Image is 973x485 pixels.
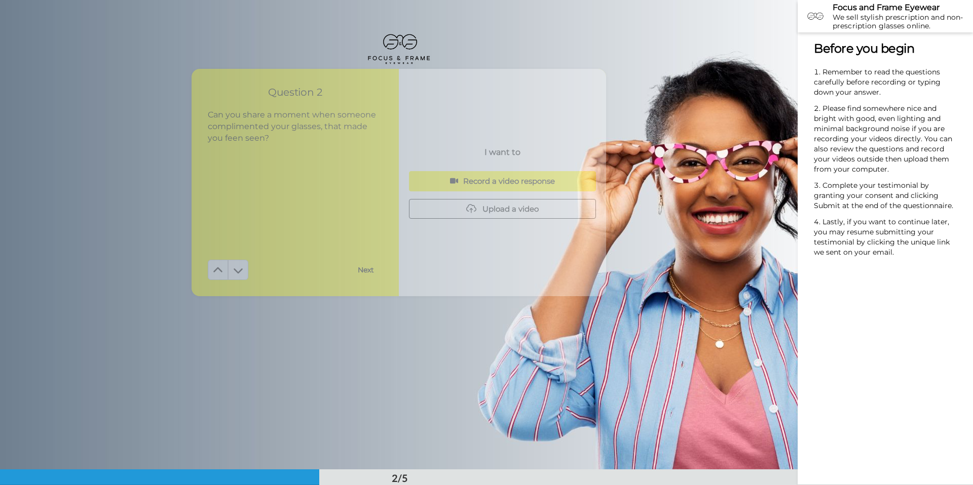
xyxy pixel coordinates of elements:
div: 2/5 [376,471,424,485]
span: Remember to read the questions carefully before recording or typing down your answer. [814,67,943,97]
div: Record a video response [417,176,588,186]
span: Lastly, if you want to continue later, you may resume submitting your testimonial by clicking the... [814,217,952,257]
button: Upload a video [409,199,596,219]
span: Complete your testimonial by granting your consent and clicking Submit at the end of the question... [814,181,953,210]
span: Please find somewhere nice and bright with good, even lighting and minimal background noise if yo... [814,104,954,174]
p: I want to [484,146,520,158]
h4: Question 2 [208,85,383,99]
span: Can you share a moment when someone complimented your glasses, that made you feen seen? [208,110,378,143]
span: Before you begin [814,41,914,56]
div: We sell stylish prescription and non-prescription glasses online. [833,13,972,30]
img: Profile Image [803,4,828,28]
button: Record a video response [409,171,596,191]
button: Next [349,260,383,280]
div: Focus and Frame Eyewear [833,3,972,12]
